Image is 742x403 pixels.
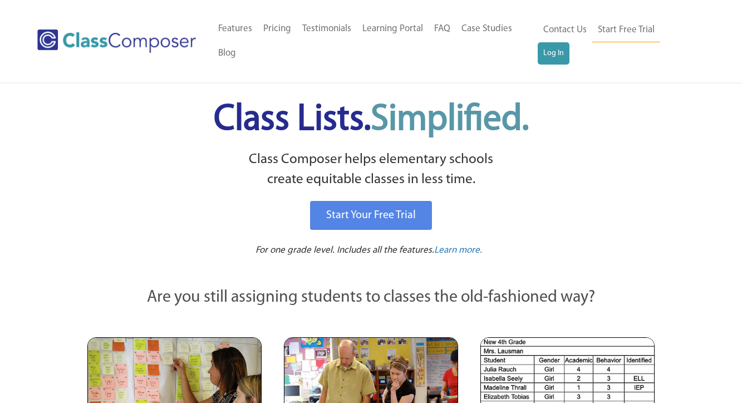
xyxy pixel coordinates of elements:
[310,201,432,230] a: Start Your Free Trial
[434,245,482,255] span: Learn more.
[214,102,529,138] span: Class Lists.
[371,102,529,138] span: Simplified.
[258,17,297,41] a: Pricing
[538,18,592,42] a: Contact Us
[213,17,258,41] a: Features
[357,17,429,41] a: Learning Portal
[434,244,482,258] a: Learn more.
[592,18,660,43] a: Start Free Trial
[86,150,657,190] p: Class Composer helps elementary schools create equitable classes in less time.
[297,17,357,41] a: Testimonials
[456,17,518,41] a: Case Studies
[326,210,416,221] span: Start Your Free Trial
[255,245,434,255] span: For one grade level. Includes all the features.
[213,41,242,66] a: Blog
[87,286,655,310] p: Are you still assigning students to classes the old-fashioned way?
[429,17,456,41] a: FAQ
[213,17,538,66] nav: Header Menu
[538,42,569,65] a: Log In
[538,18,696,65] nav: Header Menu
[37,30,196,53] img: Class Composer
